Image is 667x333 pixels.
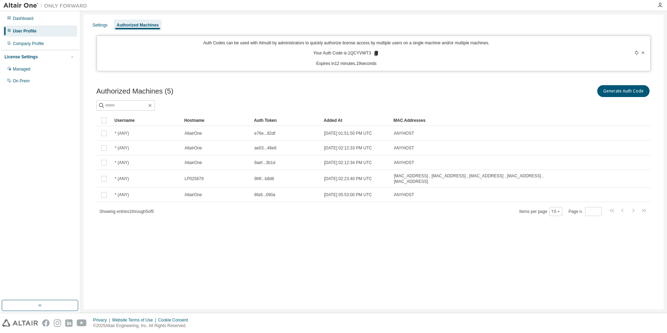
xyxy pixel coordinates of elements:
p: Auth Codes can be used with Almutil by administrators to quickly authorize license access by mult... [101,40,592,46]
span: 9aef...3b1d [254,160,275,165]
div: Dashboard [13,16,33,21]
div: User Profile [13,28,36,34]
span: AltairOne [185,131,202,136]
span: Items per page [519,207,562,216]
span: ANYHOST [394,192,414,198]
span: * (ANY) [115,160,129,165]
div: On Prem [13,78,30,84]
span: ANYHOST [394,145,414,151]
span: 8fa9...090a [254,192,275,198]
span: [DATE] 02:23:40 PM UTC [324,176,372,182]
span: [MAC_ADDRESS] , [MAC_ADDRESS] , [MAC_ADDRESS] , [MAC_ADDRESS] , [MAC_ADDRESS] [394,173,577,184]
img: youtube.svg [77,319,87,327]
p: Expires in 12 minutes, 19 seconds [101,61,592,67]
span: 9f4f...b8d8 [254,176,274,182]
span: AltairOne [185,145,202,151]
img: Altair One [3,2,91,9]
span: Showing entries 1 through 5 of 5 [99,209,154,214]
div: Managed [13,66,30,72]
span: [DATE] 05:53:00 PM UTC [324,192,372,198]
span: e76e...82df [254,131,275,136]
div: MAC Addresses [394,115,578,126]
span: ANYHOST [394,131,414,136]
div: License Settings [5,54,38,60]
div: Settings [92,22,107,28]
div: Cookie Consent [158,317,192,323]
img: linkedin.svg [65,319,73,327]
span: Page n. [569,207,602,216]
div: Auth Token [254,115,318,126]
div: Privacy [93,317,112,323]
span: ANYHOST [394,160,414,165]
button: 10 [551,209,561,214]
img: altair_logo.svg [2,319,38,327]
img: facebook.svg [42,319,50,327]
div: Added At [324,115,388,126]
button: Generate Auth Code [597,85,650,97]
div: Website Terms of Use [112,317,158,323]
span: * (ANY) [115,192,129,198]
span: * (ANY) [115,176,129,182]
div: Company Profile [13,41,44,46]
span: * (ANY) [115,131,129,136]
p: © 2025 Altair Engineering, Inc. All Rights Reserved. [93,323,192,329]
div: Authorized Machines [117,22,159,28]
div: Username [114,115,179,126]
span: [DATE] 01:51:50 PM UTC [324,131,372,136]
p: Your Auth Code is: 1QCYVWT3 [313,50,379,57]
div: Hostname [184,115,248,126]
span: * (ANY) [115,145,129,151]
img: instagram.svg [54,319,61,327]
span: ae03...48e6 [254,145,276,151]
span: Authorized Machines (5) [96,87,173,95]
span: AltairOne [185,160,202,165]
span: [DATE] 02:12:34 PM UTC [324,160,372,165]
span: [DATE] 02:12:33 PM UTC [324,145,372,151]
span: AltairOne [185,192,202,198]
span: LP025679 [185,176,204,182]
